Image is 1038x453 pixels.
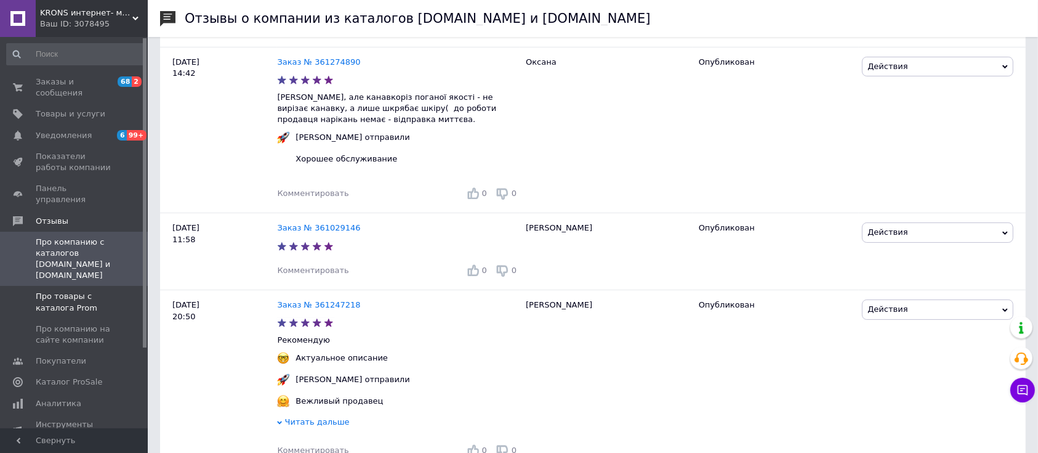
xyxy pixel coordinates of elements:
[36,108,105,120] span: Товары и услуги
[277,352,289,364] img: :nerd_face:
[36,130,92,141] span: Уведомления
[160,213,277,290] div: [DATE] 11:58
[867,227,907,237] span: Действия
[36,398,81,409] span: Аналитика
[277,223,360,232] a: Заказ № 361029146
[277,373,289,386] img: :rocket:
[36,324,114,346] span: Про компанию на сайте компании
[6,43,145,65] input: Поиск
[277,188,348,199] div: Комментировать
[277,153,289,165] img: :purple_heart:
[1010,378,1035,402] button: Чат с покупателем
[277,395,289,407] img: :hugging_face:
[482,189,487,198] span: 0
[36,356,86,367] span: Покупатели
[36,151,114,173] span: Показатели работы компании
[185,11,651,26] h1: Отзывы о компании из каталогов [DOMAIN_NAME] и [DOMAIN_NAME]
[117,130,127,141] span: 6
[277,57,360,67] a: Заказ № 361274890
[36,216,68,227] span: Отзывы
[36,291,114,313] span: Про товары с каталога Prom
[127,130,147,141] span: 99+
[36,76,114,99] span: Заказы и сообщения
[277,300,360,309] a: Заказ № 361247218
[277,335,520,346] p: Рекомендую
[277,92,520,126] p: [PERSON_NAME], але канавкоріз поганої якості - не вирізає канавку, а лише шкрябає шкіру( до робот...
[699,57,853,68] div: Опубликован
[699,300,853,311] div: Опубликован
[132,76,142,87] span: 2
[285,417,350,426] span: Читать дальше
[36,183,114,205] span: Панель управления
[512,189,517,198] span: 0
[520,213,693,290] div: [PERSON_NAME]
[277,266,348,275] span: Комментировать
[292,153,400,165] div: Хорошее обслуживание
[482,266,487,275] span: 0
[292,396,386,407] div: Вежливый продавец
[867,304,907,314] span: Действия
[277,189,348,198] span: Комментировать
[292,353,391,364] div: Актуальное описание
[277,131,289,144] img: :rocket:
[867,62,907,71] span: Действия
[292,374,412,385] div: [PERSON_NAME] отправили
[160,47,277,213] div: [DATE] 14:42
[520,47,693,213] div: Оксана
[36,377,102,388] span: Каталог ProSale
[118,76,132,87] span: 68
[40,7,132,18] span: KRONS интернет- магазин
[292,132,412,143] div: [PERSON_NAME] отправили
[36,419,114,441] span: Инструменты вебмастера и SEO
[36,237,114,282] span: Про компанию с каталогов [DOMAIN_NAME] и [DOMAIN_NAME]
[40,18,148,30] div: Ваш ID: 3078495
[512,266,517,275] span: 0
[277,265,348,276] div: Комментировать
[699,222,853,234] div: Опубликован
[277,417,520,431] div: Читать дальше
